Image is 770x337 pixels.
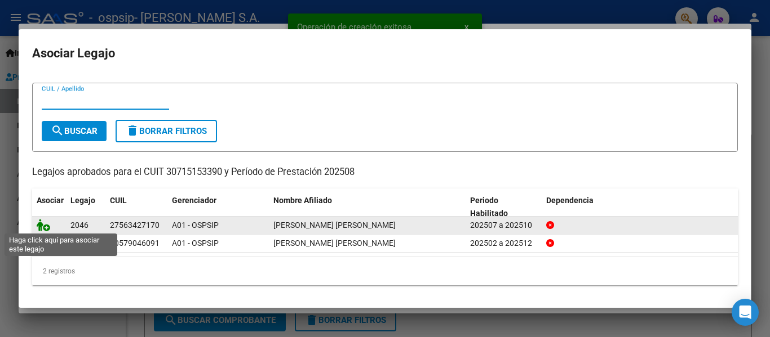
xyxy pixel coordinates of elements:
[273,239,396,248] span: BURGOS GIAN GABRIEL
[269,188,466,226] datatable-header-cell: Nombre Afiliado
[70,196,95,205] span: Legajo
[110,196,127,205] span: CUIL
[32,188,66,226] datatable-header-cell: Asociar
[42,121,107,141] button: Buscar
[126,126,207,136] span: Borrar Filtros
[105,188,167,226] datatable-header-cell: CUIL
[172,196,216,205] span: Gerenciador
[542,188,738,226] datatable-header-cell: Dependencia
[466,188,542,226] datatable-header-cell: Periodo Habilitado
[116,120,217,142] button: Borrar Filtros
[126,124,139,137] mat-icon: delete
[51,124,64,137] mat-icon: search
[172,221,219,230] span: A01 - OSPSIP
[32,43,738,64] h2: Asociar Legajo
[110,219,160,232] div: 27563427170
[470,237,537,250] div: 202502 a 202512
[167,188,269,226] datatable-header-cell: Gerenciador
[70,221,88,230] span: 2046
[172,239,219,248] span: A01 - OSPSIP
[70,239,88,248] span: 1836
[32,257,738,285] div: 2 registros
[51,126,98,136] span: Buscar
[470,219,537,232] div: 202507 a 202510
[546,196,594,205] span: Dependencia
[37,196,64,205] span: Asociar
[66,188,105,226] datatable-header-cell: Legajo
[32,165,738,179] p: Legajos aprobados para el CUIT 30715153390 y Período de Prestación 202508
[470,196,508,218] span: Periodo Habilitado
[273,196,332,205] span: Nombre Afiliado
[732,299,759,326] div: Open Intercom Messenger
[273,221,396,230] span: CHAVEZ JAZMIN LUCIA
[110,237,160,250] div: 20579046091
